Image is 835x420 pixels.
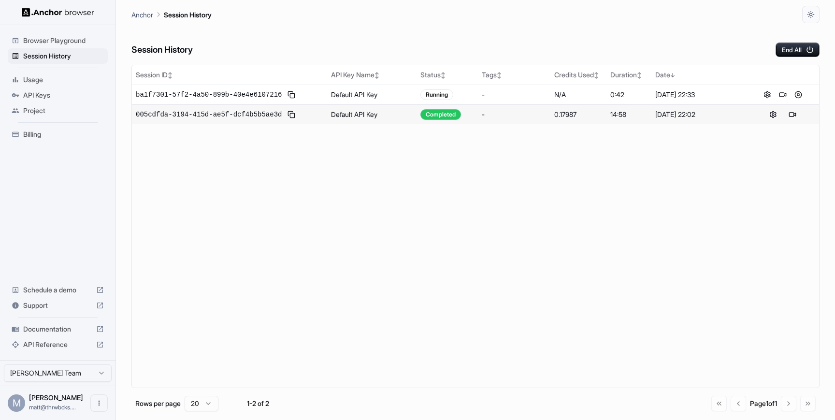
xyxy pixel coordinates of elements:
[327,104,417,124] td: Default API Key
[776,43,820,57] button: End All
[23,36,104,45] span: Browser Playground
[23,285,92,295] span: Schedule a demo
[610,70,648,80] div: Duration
[482,90,547,100] div: -
[670,72,675,79] span: ↓
[23,90,104,100] span: API Keys
[8,87,108,103] div: API Keys
[8,127,108,142] div: Billing
[374,72,379,79] span: ↕
[8,282,108,298] div: Schedule a demo
[420,109,461,120] div: Completed
[637,72,642,79] span: ↕
[131,10,153,20] p: Anchor
[610,90,648,100] div: 0:42
[327,85,417,104] td: Default API Key
[23,51,104,61] span: Session History
[131,43,193,57] h6: Session History
[8,48,108,64] div: Session History
[90,394,108,412] button: Open menu
[168,72,173,79] span: ↕
[655,90,742,100] div: [DATE] 22:33
[8,394,25,412] div: M
[8,321,108,337] div: Documentation
[23,75,104,85] span: Usage
[23,106,104,116] span: Project
[554,90,603,100] div: N/A
[655,70,742,80] div: Date
[655,110,742,119] div: [DATE] 22:02
[8,72,108,87] div: Usage
[554,70,603,80] div: Credits Used
[23,324,92,334] span: Documentation
[23,340,92,349] span: API Reference
[8,298,108,313] div: Support
[29,404,76,411] span: matt@thrwbcks.com
[331,70,413,80] div: API Key Name
[23,130,104,139] span: Billing
[497,72,502,79] span: ↕
[23,301,92,310] span: Support
[136,90,282,100] span: ba1f7301-57f2-4a50-899b-40e4e6107216
[8,33,108,48] div: Browser Playground
[164,10,212,20] p: Session History
[131,9,212,20] nav: breadcrumb
[8,337,108,352] div: API Reference
[22,8,94,17] img: Anchor Logo
[29,393,83,402] span: Matt McKenna
[136,110,282,119] span: 005cdfda-3194-415d-ae5f-dcf4b5b5ae3d
[420,89,453,100] div: Running
[554,110,603,119] div: 0.17987
[8,103,108,118] div: Project
[234,399,282,408] div: 1-2 of 2
[610,110,648,119] div: 14:58
[594,72,599,79] span: ↕
[135,399,181,408] p: Rows per page
[441,72,446,79] span: ↕
[482,70,547,80] div: Tags
[136,70,323,80] div: Session ID
[750,399,777,408] div: Page 1 of 1
[482,110,547,119] div: -
[420,70,474,80] div: Status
